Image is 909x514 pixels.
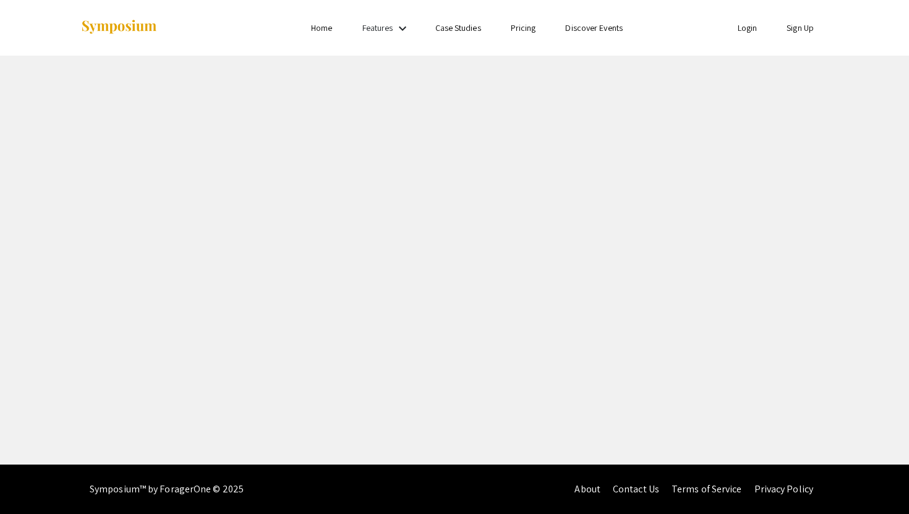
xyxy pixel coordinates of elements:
mat-icon: Expand Features list [395,21,410,36]
div: Symposium™ by ForagerOne © 2025 [90,465,244,514]
a: Terms of Service [672,482,742,495]
a: Sign Up [787,22,814,33]
a: Login [738,22,757,33]
a: Privacy Policy [754,482,813,495]
a: Home [311,22,332,33]
a: Pricing [511,22,536,33]
a: About [574,482,600,495]
a: Features [362,22,393,33]
a: Case Studies [435,22,481,33]
a: Contact Us [613,482,659,495]
img: Symposium by ForagerOne [80,19,158,36]
a: Discover Events [565,22,623,33]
